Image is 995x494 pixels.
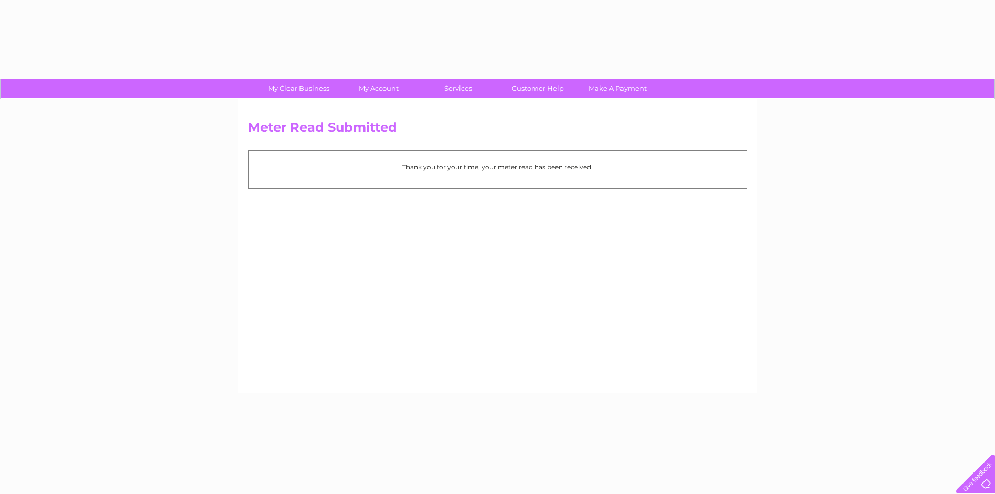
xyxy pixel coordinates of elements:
[254,162,742,172] p: Thank you for your time, your meter read has been received.
[248,120,747,140] h2: Meter Read Submitted
[335,79,422,98] a: My Account
[574,79,661,98] a: Make A Payment
[495,79,581,98] a: Customer Help
[415,79,501,98] a: Services
[255,79,342,98] a: My Clear Business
